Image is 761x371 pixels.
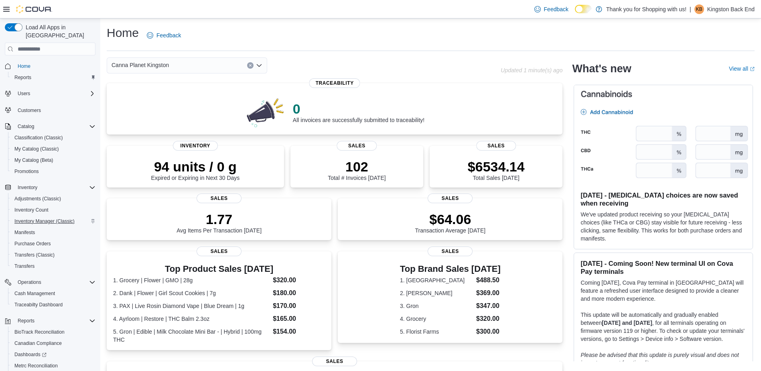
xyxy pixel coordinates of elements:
dd: $320.00 [476,314,501,324]
span: Transfers [14,263,34,269]
dt: 5. Gron | Edible | Milk Chocolate Mini Bar - | Hybrid | 100mg THC [113,328,270,344]
span: Canadian Compliance [14,340,62,347]
span: Load All Apps in [GEOGRAPHIC_DATA] [22,23,95,39]
span: Manifests [11,228,95,237]
dd: $165.00 [273,314,325,324]
button: Manifests [8,227,99,238]
span: Purchase Orders [11,239,95,249]
span: KB [696,4,702,14]
span: Sales [312,357,357,366]
button: BioTrack Reconciliation [8,326,99,338]
span: Metrc Reconciliation [14,363,58,369]
span: Cash Management [11,289,95,298]
a: BioTrack Reconciliation [11,327,68,337]
p: 94 units / 0 g [151,159,239,175]
span: Sales [337,141,377,151]
a: Customers [14,106,44,115]
p: Thank you for Shopping with us! [606,4,686,14]
span: Home [18,63,30,69]
a: Traceabilty Dashboard [11,300,66,310]
span: Canna Planet Kingston [112,60,169,70]
dt: 3. Gron [400,302,473,310]
svg: External link [750,67,755,71]
span: Inventory Manager (Classic) [11,216,95,226]
span: My Catalog (Classic) [14,146,59,152]
button: Reports [14,316,38,326]
span: Metrc Reconciliation [11,361,95,371]
p: We've updated product receiving so your [MEDICAL_DATA] choices (like THCa or CBG) stay visible fo... [580,210,746,243]
span: Traceability [309,78,360,88]
button: Promotions [8,166,99,177]
dt: 3. PAX | Live Rosin Diamond Vape | Blue Dream | 1g [113,302,270,310]
a: Purchase Orders [11,239,54,249]
img: 0 [245,96,286,128]
h3: Top Product Sales [DATE] [113,264,325,274]
span: Purchase Orders [14,241,51,247]
p: Updated 1 minute(s) ago [501,67,562,73]
span: Reports [14,316,95,326]
dd: $180.00 [273,288,325,298]
h2: What's new [572,62,631,75]
p: 0 [293,101,424,117]
p: 102 [328,159,386,175]
span: Feedback [156,31,181,39]
button: Canadian Compliance [8,338,99,349]
span: Cash Management [14,290,55,297]
span: Catalog [18,123,34,130]
div: Transaction Average [DATE] [415,211,486,234]
span: Operations [14,277,95,287]
dd: $369.00 [476,288,501,298]
dd: $488.50 [476,275,501,285]
span: BioTrack Reconciliation [14,329,65,335]
button: Inventory [2,182,99,193]
h3: [DATE] - Coming Soon! New terminal UI on Cova Pay terminals [580,259,746,275]
div: Kingston Back End [694,4,704,14]
a: Transfers [11,261,38,271]
button: Users [14,89,33,98]
span: Inventory Manager (Classic) [14,218,75,224]
div: Total # Invoices [DATE] [328,159,386,181]
a: Transfers (Classic) [11,250,58,260]
h1: Home [107,25,139,41]
p: Kingston Back End [707,4,755,14]
strong: [DATE] and [DATE] [602,320,652,326]
a: My Catalog (Beta) [11,155,57,165]
a: Feedback [531,1,572,17]
span: Transfers [11,261,95,271]
button: Operations [14,277,45,287]
em: Please be advised that this update is purely visual and does not impact payment functionality. [580,352,739,366]
span: Promotions [14,168,39,175]
dd: $154.00 [273,327,325,336]
button: Open list of options [256,62,262,69]
p: This update will be automatically and gradually enabled between , for all terminals operating on ... [580,311,746,343]
dt: 2. Dank | Flower | Girl Scout Cookies | 7g [113,289,270,297]
button: Cash Management [8,288,99,299]
span: Reports [14,74,31,81]
p: $64.06 [415,211,486,227]
span: BioTrack Reconciliation [11,327,95,337]
button: Catalog [14,122,37,131]
a: Inventory Count [11,205,52,215]
a: Home [14,61,34,71]
dt: 1. Grocery | Flower | GMO | 28g [113,276,270,284]
div: Avg Items Per Transaction [DATE] [177,211,262,234]
span: Inventory [14,183,95,192]
span: My Catalog (Beta) [11,155,95,165]
dt: 5. Florist Farms [400,328,473,336]
button: Reports [8,72,99,83]
span: Users [18,90,30,97]
span: Dashboards [14,351,47,358]
span: Reports [18,318,34,324]
div: Expired or Expiring in Next 30 Days [151,159,239,181]
span: Dashboards [11,350,95,359]
h3: Top Brand Sales [DATE] [400,264,501,274]
button: Classification (Classic) [8,132,99,143]
img: Cova [16,5,52,13]
dt: 2. [PERSON_NAME] [400,289,473,297]
dd: $347.00 [476,301,501,311]
a: Classification (Classic) [11,133,66,143]
a: My Catalog (Classic) [11,144,62,154]
a: Feedback [144,27,184,43]
a: Canadian Compliance [11,338,65,348]
button: Users [2,88,99,99]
